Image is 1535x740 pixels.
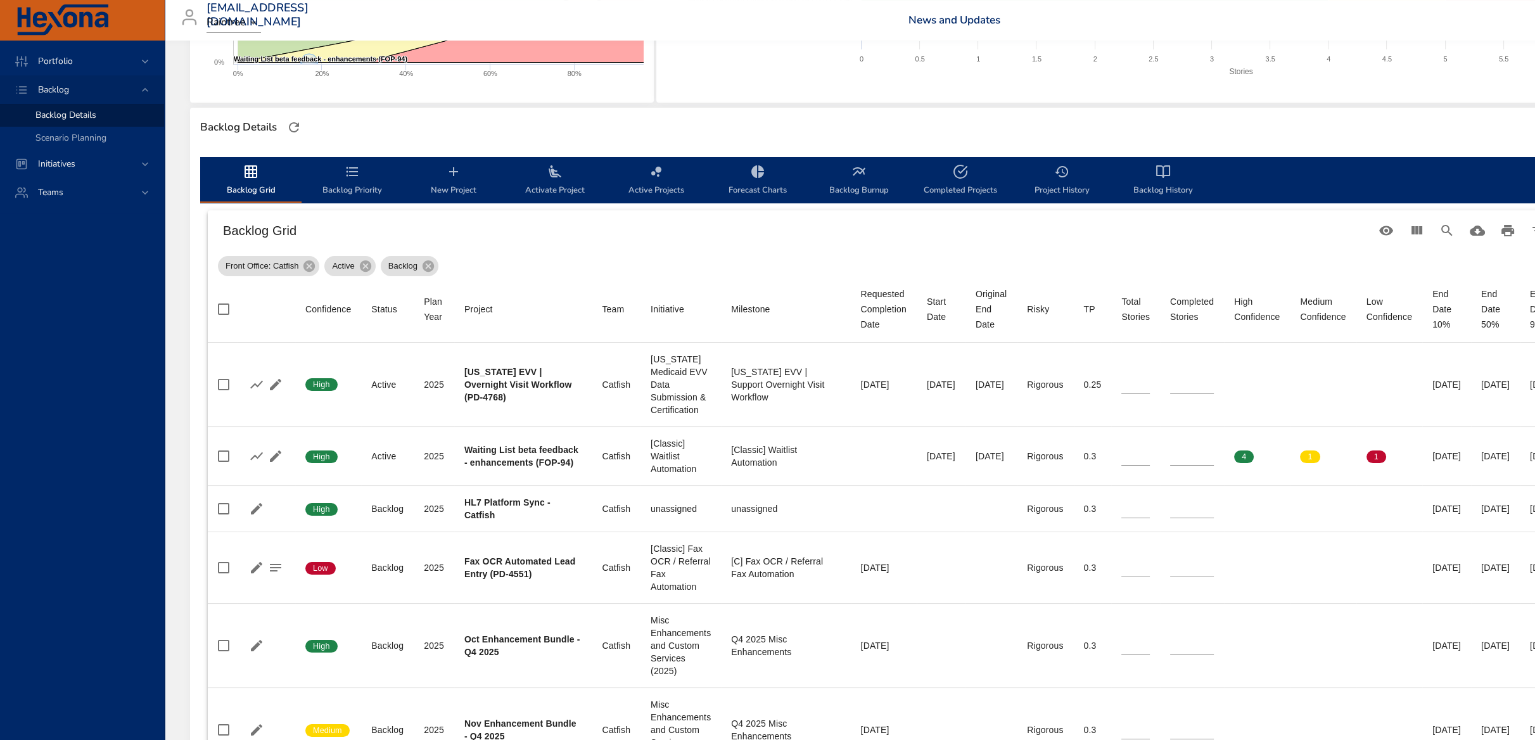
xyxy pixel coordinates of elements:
b: HL7 Platform Sync - Catfish [464,497,551,520]
div: 2025 [424,450,444,462]
button: Refresh Page [284,118,303,137]
div: Sort [1366,294,1412,324]
h3: [EMAIL_ADDRESS][DOMAIN_NAME] [207,1,309,29]
span: Medium [305,725,350,736]
div: Milestone [731,302,770,317]
span: Requested Completion Date [861,286,907,332]
div: Low Confidence [1366,294,1412,324]
div: [DATE] [976,378,1007,391]
div: Completed Stories [1170,294,1214,324]
div: Sort [1170,294,1214,324]
div: Rigorous [1027,639,1063,652]
span: Backlog Grid [208,164,294,198]
div: [DATE] [861,639,907,652]
div: 2025 [424,639,444,652]
div: Status [371,302,397,317]
button: Edit Project Details [266,375,285,394]
text: 0% [214,58,224,66]
span: 0 [1300,379,1320,390]
text: Stories [1229,67,1252,76]
div: Sort [1234,294,1280,324]
div: Risky [1027,302,1049,317]
div: unassigned [651,502,711,515]
div: Sort [602,302,624,317]
span: Low [305,563,336,574]
div: Catfish [602,561,630,574]
div: [Classic] Fax OCR / Referral Fax Automation [651,542,711,593]
span: TP [1084,302,1102,317]
text: 60% [483,70,497,77]
span: High [305,504,338,515]
div: Sort [1084,302,1095,317]
span: High [305,379,338,390]
span: Active [324,260,362,272]
span: New Project [411,164,497,198]
div: Backlog [371,561,404,574]
a: News and Updates [908,13,1000,27]
div: 0.3 [1084,502,1102,515]
span: 0 [1366,379,1386,390]
button: Edit Project Details [247,720,266,739]
div: [DATE] [1432,639,1461,652]
div: TP [1084,302,1095,317]
div: [US_STATE] EVV | Support Overnight Visit Workflow [731,366,840,404]
div: Catfish [602,639,630,652]
div: [Classic] Waitlist Automation [731,443,840,469]
button: Edit Project Details [247,558,266,577]
div: Sort [927,294,955,324]
div: Total Stories [1121,294,1150,324]
div: Plan Year [424,294,444,324]
span: 1 [1366,451,1386,462]
button: Project Notes [266,558,285,577]
text: 20% [315,70,329,77]
div: Sort [371,302,397,317]
div: [DATE] [1481,450,1510,462]
div: Sort [731,302,770,317]
div: Rigorous [1027,724,1063,736]
button: Show Burnup [247,375,266,394]
div: [DATE] [927,378,955,391]
button: Edit Project Details [266,447,285,466]
div: Medium Confidence [1300,294,1346,324]
div: [DATE] [1481,724,1510,736]
text: Waiting List beta feedback - enhancements (FOP-94) [234,55,407,63]
div: Confidence [305,302,351,317]
div: unassigned [731,502,840,515]
b: Waiting List beta feedback - enhancements (FOP-94) [464,445,578,468]
span: High [305,451,338,462]
div: Project [464,302,493,317]
div: Backlog Details [196,117,281,137]
span: Scenario Planning [35,132,106,144]
b: Oct Enhancement Bundle - Q4 2025 [464,634,580,657]
span: High Confidence [1234,294,1280,324]
span: Status [371,302,404,317]
text: 40% [399,70,413,77]
div: Backlog [371,724,404,736]
div: Sort [1121,294,1150,324]
text: 5.5 [1499,55,1508,63]
span: Teams [28,186,73,198]
span: Backlog [28,84,79,96]
text: 1.5 [1032,55,1041,63]
span: Backlog [381,260,425,272]
button: Edit Project Details [247,636,266,655]
button: Show Burnup [247,447,266,466]
div: Rigorous [1027,502,1063,515]
div: [DATE] [1481,639,1510,652]
div: Active [371,378,404,391]
text: 4.5 [1382,55,1392,63]
text: 5 [1443,55,1447,63]
div: Active [324,256,375,276]
div: [DATE] [861,561,907,574]
div: [DATE] [927,450,955,462]
text: 0% [233,70,243,77]
span: Backlog History [1120,164,1206,198]
text: 3 [1210,55,1214,63]
div: 2025 [424,378,444,391]
span: High [305,641,338,652]
div: [C] Fax OCR / Referral Fax Automation [731,555,840,580]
